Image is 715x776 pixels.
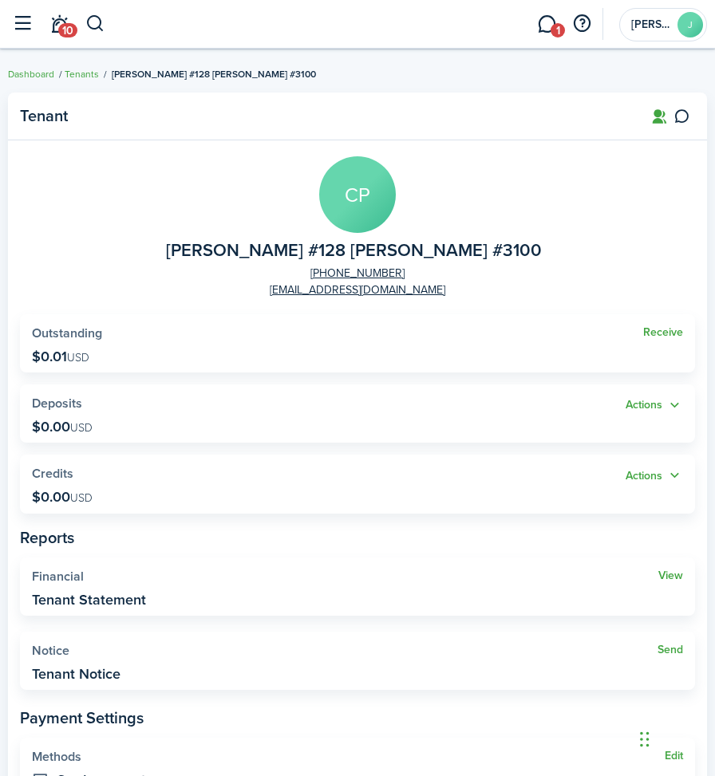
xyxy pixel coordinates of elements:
span: 10 [58,23,77,37]
avatar-text: J [677,12,703,37]
widget-stats-description: Tenant Notice [32,666,120,682]
span: USD [70,420,93,436]
button: Actions [626,396,683,415]
a: [PHONE_NUMBER] [310,265,405,282]
span: USD [67,349,89,366]
avatar-text: CP [319,156,396,233]
span: Credits [32,464,73,483]
iframe: Chat Widget [635,699,715,776]
a: Send [658,644,683,656]
span: [PERSON_NAME] #128 [PERSON_NAME] #3100 [112,67,316,81]
p: $0.00 [32,489,93,505]
button: Search [85,10,105,37]
widget-stats-title: Methods [32,750,665,764]
button: Actions [626,467,683,485]
button: Open menu [626,467,683,485]
panel-main-title: Tenant [20,107,631,125]
panel-main-subtitle: Reports [20,526,695,550]
panel-main-subtitle: Payment Settings [20,706,695,730]
a: Dashboard [8,67,54,81]
button: Open menu [626,396,683,415]
div: Drag [640,715,650,763]
a: Tenants [65,67,99,81]
button: Open sidebar [7,9,38,39]
widget-stats-title: Notice [32,644,658,658]
a: Receive [643,326,683,339]
span: Judith [631,19,671,30]
a: View [658,569,683,582]
span: Courtney Partin #128 Stephanie Tate #3100 [166,241,542,261]
span: 1 [551,23,565,37]
widget-stats-description: Tenant Statement [32,592,146,608]
a: Messaging [531,5,562,44]
button: Open resource center [568,10,595,37]
span: Outstanding [32,324,102,342]
span: Deposits [32,394,82,412]
p: $0.00 [32,419,93,435]
span: USD [70,490,93,506]
a: [EMAIL_ADDRESS][DOMAIN_NAME] [270,282,445,298]
widget-stats-title: Financial [32,569,658,584]
p: $0.01 [32,349,89,364]
a: Notifications [44,5,74,44]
